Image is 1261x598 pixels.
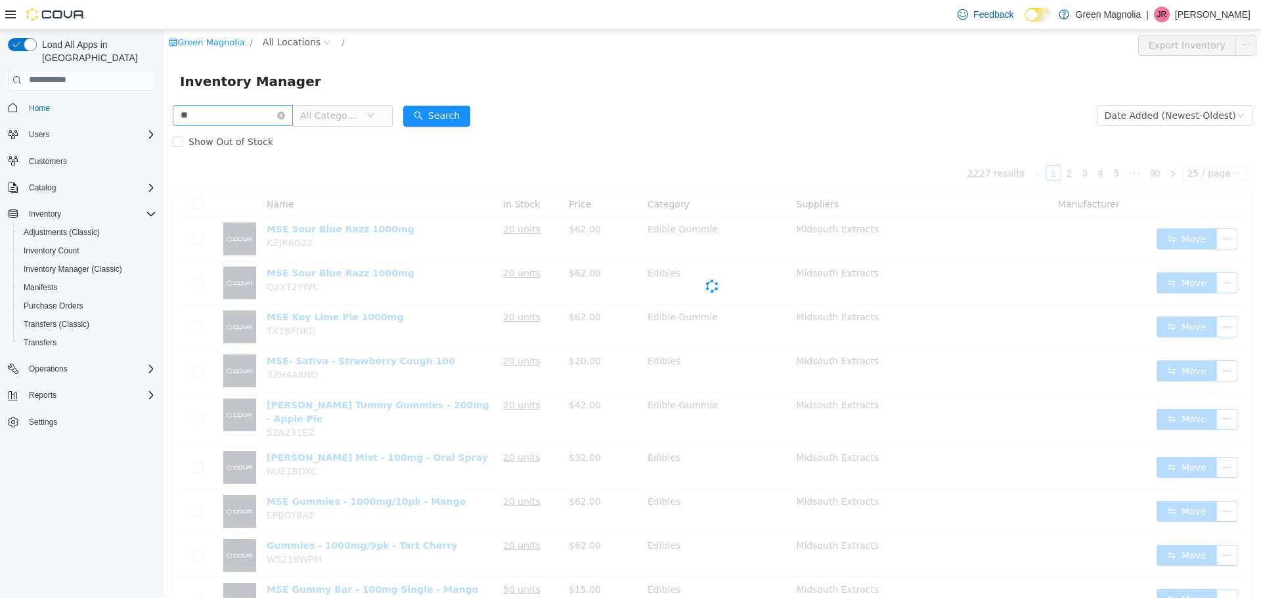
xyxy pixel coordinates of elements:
[24,100,55,116] a: Home
[202,81,210,91] i: icon: down
[239,75,306,96] button: icon: searchSearch
[13,242,162,260] button: Inventory Count
[1071,5,1092,26] button: icon: ellipsis
[24,319,89,330] span: Transfers (Classic)
[85,7,88,17] span: /
[18,335,62,351] a: Transfers
[24,246,79,256] span: Inventory Count
[18,243,156,259] span: Inventory Count
[24,387,156,403] span: Reports
[177,7,180,17] span: /
[5,7,80,17] a: icon: shopGreen Magnolia
[1146,7,1149,22] p: |
[1025,8,1052,22] input: Dark Mode
[24,264,122,274] span: Inventory Manager (Classic)
[113,81,121,89] i: icon: close-circle
[952,1,1019,28] a: Feedback
[16,41,165,62] span: Inventory Manager
[24,127,156,142] span: Users
[24,206,156,222] span: Inventory
[18,298,156,314] span: Purchase Orders
[18,316,95,332] a: Transfers (Classic)
[973,8,1013,21] span: Feedback
[1076,7,1141,22] p: Green Magnolia
[13,333,162,352] button: Transfers
[24,154,72,169] a: Customers
[24,180,61,196] button: Catalog
[29,103,50,114] span: Home
[24,153,156,169] span: Customers
[18,280,156,295] span: Manifests
[940,75,1072,95] div: Date Added (Newest-Oldest)
[18,261,156,277] span: Inventory Manager (Classic)
[24,227,100,238] span: Adjustments (Classic)
[8,93,156,466] nav: Complex example
[24,282,57,293] span: Manifests
[13,278,162,297] button: Manifests
[29,129,49,140] span: Users
[29,182,56,193] span: Catalog
[5,8,13,16] i: icon: shop
[1154,7,1170,22] div: Jammie Reed
[3,125,162,144] button: Users
[24,414,62,430] a: Settings
[24,206,66,222] button: Inventory
[1073,81,1080,91] i: icon: down
[13,260,162,278] button: Inventory Manager (Classic)
[24,337,56,348] span: Transfers
[24,301,83,311] span: Purchase Orders
[29,156,67,167] span: Customers
[3,386,162,404] button: Reports
[18,335,156,351] span: Transfers
[18,243,85,259] a: Inventory Count
[3,360,162,378] button: Operations
[29,417,57,427] span: Settings
[136,79,196,92] span: All Categories
[18,280,62,295] a: Manifests
[18,261,127,277] a: Inventory Manager (Classic)
[24,127,55,142] button: Users
[24,100,156,116] span: Home
[24,361,156,377] span: Operations
[18,298,89,314] a: Purchase Orders
[18,224,105,240] a: Adjustments (Classic)
[24,180,156,196] span: Catalog
[24,414,156,430] span: Settings
[18,224,156,240] span: Adjustments (Classic)
[13,315,162,333] button: Transfers (Classic)
[29,390,56,400] span: Reports
[3,412,162,431] button: Settings
[3,205,162,223] button: Inventory
[26,8,85,21] img: Cova
[1157,7,1167,22] span: JR
[37,38,156,64] span: Load All Apps in [GEOGRAPHIC_DATA]
[3,152,162,171] button: Customers
[29,209,61,219] span: Inventory
[24,387,62,403] button: Reports
[1175,7,1250,22] p: [PERSON_NAME]
[18,316,156,332] span: Transfers (Classic)
[13,223,162,242] button: Adjustments (Classic)
[974,5,1072,26] button: Export Inventory
[99,5,156,19] span: All Locations
[29,364,68,374] span: Operations
[19,106,114,117] span: Show Out of Stock
[3,179,162,197] button: Catalog
[3,98,162,117] button: Home
[13,297,162,315] button: Purchase Orders
[24,361,73,377] button: Operations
